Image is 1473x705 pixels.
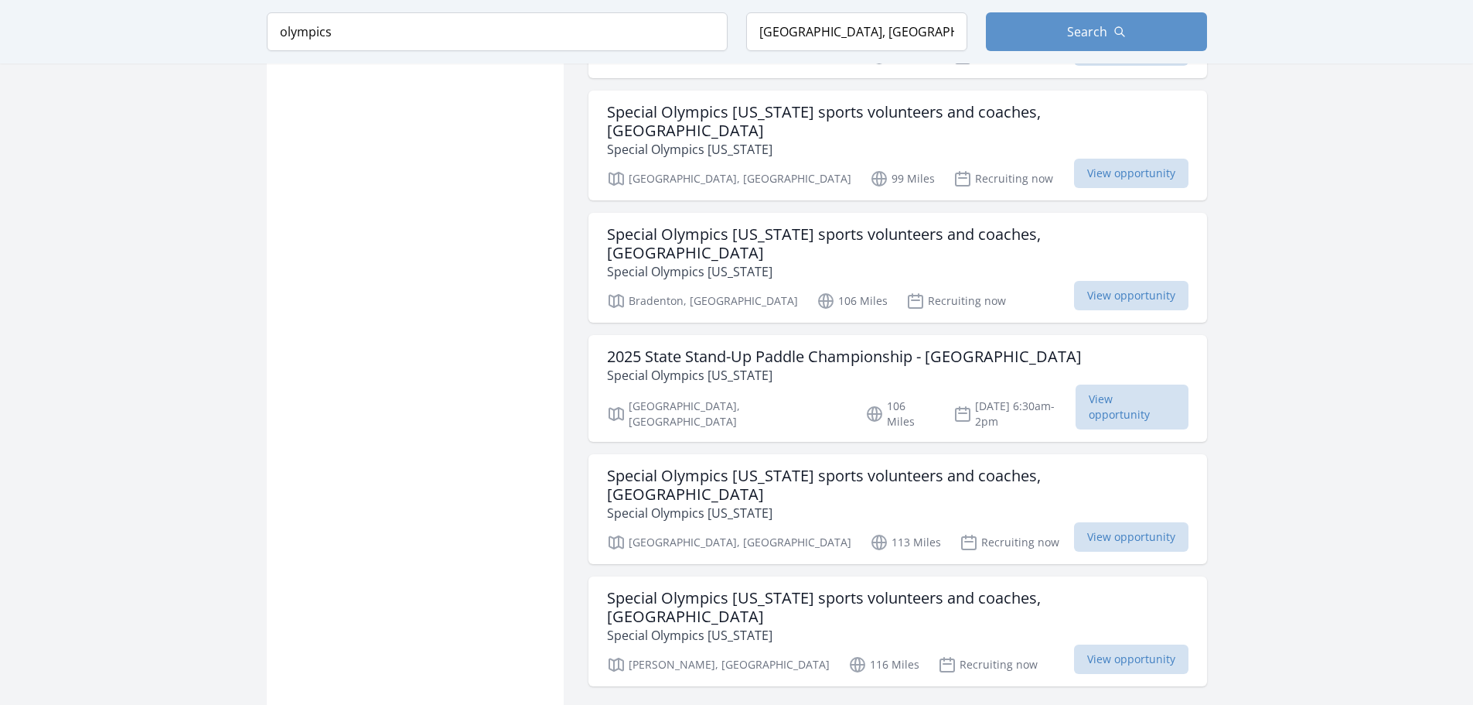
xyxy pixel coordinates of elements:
[607,589,1188,626] h3: Special Olympics [US_STATE] sports volunteers and coaches, [GEOGRAPHIC_DATA]
[953,169,1053,188] p: Recruiting now
[1067,22,1107,41] span: Search
[607,262,1188,281] p: Special Olympics [US_STATE]
[870,533,941,552] p: 113 Miles
[870,169,935,188] p: 99 Miles
[607,169,851,188] p: [GEOGRAPHIC_DATA], [GEOGRAPHIC_DATA]
[267,12,728,51] input: Keyword
[865,399,935,430] p: 106 Miles
[1074,281,1188,310] span: View opportunity
[588,335,1207,442] a: 2025 State Stand-Up Paddle Championship - [GEOGRAPHIC_DATA] Special Olympics [US_STATE] [GEOGRAPH...
[607,366,1082,385] p: Special Olympics [US_STATE]
[607,504,1188,522] p: Special Olympics [US_STATE]
[848,655,919,674] p: 116 Miles
[588,454,1207,564] a: Special Olympics [US_STATE] sports volunteers and coaches, [GEOGRAPHIC_DATA] Special Olympics [US...
[607,103,1188,140] h3: Special Olympics [US_STATE] sports volunteers and coaches, [GEOGRAPHIC_DATA]
[960,533,1059,552] p: Recruiting now
[938,655,1038,674] p: Recruiting now
[607,626,1188,645] p: Special Olympics [US_STATE]
[588,577,1207,686] a: Special Olympics [US_STATE] sports volunteers and coaches, [GEOGRAPHIC_DATA] Special Olympics [US...
[607,140,1188,159] p: Special Olympics [US_STATE]
[1074,522,1188,552] span: View opportunity
[607,533,851,552] p: [GEOGRAPHIC_DATA], [GEOGRAPHIC_DATA]
[607,225,1188,262] h3: Special Olympics [US_STATE] sports volunteers and coaches, [GEOGRAPHIC_DATA]
[588,213,1207,323] a: Special Olympics [US_STATE] sports volunteers and coaches, [GEOGRAPHIC_DATA] Special Olympics [US...
[607,467,1188,504] h3: Special Olympics [US_STATE] sports volunteers and coaches, [GEOGRAPHIC_DATA]
[817,292,888,310] p: 106 Miles
[607,655,830,674] p: [PERSON_NAME], [GEOGRAPHIC_DATA]
[1074,159,1188,188] span: View opportunity
[906,292,1006,310] p: Recruiting now
[607,347,1082,366] h3: 2025 State Stand-Up Paddle Championship - [GEOGRAPHIC_DATA]
[1074,645,1188,674] span: View opportunity
[1076,385,1188,430] span: View opportunity
[588,91,1207,200] a: Special Olympics [US_STATE] sports volunteers and coaches, [GEOGRAPHIC_DATA] Special Olympics [US...
[953,399,1076,430] p: [DATE] 6:30am-2pm
[607,292,798,310] p: Bradenton, [GEOGRAPHIC_DATA]
[607,399,847,430] p: [GEOGRAPHIC_DATA], [GEOGRAPHIC_DATA]
[746,12,967,51] input: Location
[986,12,1207,51] button: Search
